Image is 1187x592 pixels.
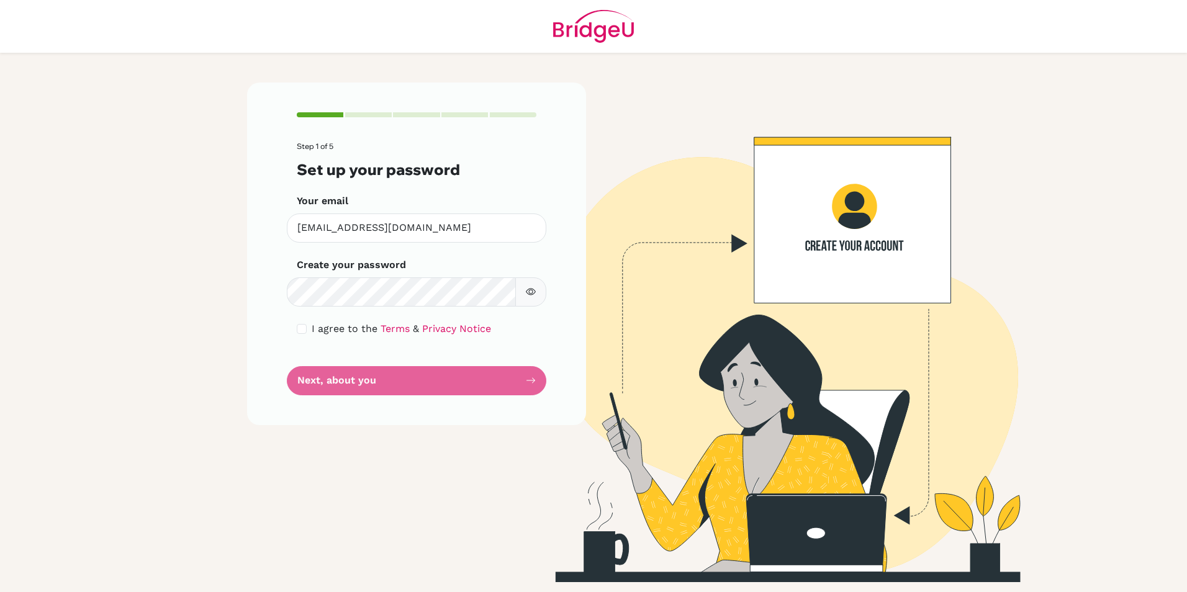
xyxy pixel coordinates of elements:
span: Step 1 of 5 [297,141,333,151]
img: Create your account [417,83,1124,582]
span: I agree to the [312,323,377,334]
a: Terms [381,323,410,334]
label: Create your password [297,258,406,272]
label: Your email [297,194,348,209]
h3: Set up your password [297,161,536,179]
input: Insert your email* [287,213,546,243]
a: Privacy Notice [422,323,491,334]
span: & [413,323,419,334]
